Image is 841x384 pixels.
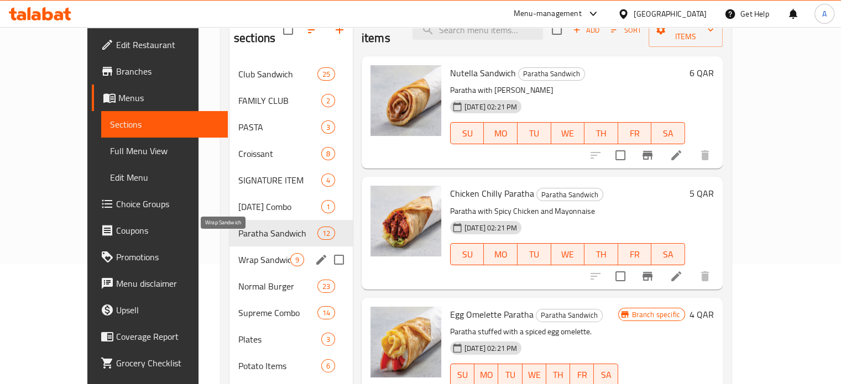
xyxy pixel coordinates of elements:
[116,356,219,370] span: Grocery Checklist
[460,223,521,233] span: [DATE] 02:21 PM
[238,359,321,372] span: Potato Items
[234,13,283,46] h2: Menu sections
[322,96,335,106] span: 2
[300,17,326,43] span: Sort sections
[318,281,335,292] span: 23
[518,67,585,81] div: Paratha Sandwich
[318,308,335,318] span: 14
[238,147,321,160] span: Croissant
[623,125,647,141] span: FR
[455,246,479,262] span: SU
[229,299,353,326] div: Supreme Combo14
[670,270,683,283] a: Edit menu item
[229,87,353,114] div: FAMILY CLUB2
[229,140,353,167] div: Croissant8
[623,246,647,262] span: FR
[656,125,681,141] span: SA
[518,122,551,144] button: TU
[229,246,353,273] div: Wrap Sandwich9edit
[568,22,604,39] button: Add
[116,224,219,237] span: Coupons
[238,306,317,319] span: Supreme Combo
[238,200,321,213] div: Ramadan Combo
[460,102,521,112] span: [DATE] 02:21 PM
[370,307,441,377] img: Egg Omelette Paratha
[238,94,321,107] span: FAMILY CLUB
[322,202,335,212] span: 1
[321,333,335,346] div: items
[618,122,652,144] button: FR
[318,228,335,239] span: 12
[238,67,317,81] div: Club Sandwich
[450,204,685,218] p: Paratha with Spicy Chicken and Mayonnaise
[92,191,228,217] a: Choice Groups
[101,111,228,138] a: Sections
[229,114,353,140] div: PASTA3
[229,326,353,353] div: Plates3
[634,263,661,290] button: Branch-specific-item
[321,94,335,107] div: items
[611,24,641,36] span: Sort
[450,243,484,265] button: SU
[92,297,228,323] a: Upsell
[116,277,219,290] span: Menu disclaimer
[116,65,219,78] span: Branches
[110,171,219,184] span: Edit Menu
[116,303,219,317] span: Upsell
[290,253,304,266] div: items
[317,280,335,293] div: items
[584,243,618,265] button: TH
[450,65,516,81] span: Nutella Sandwich
[608,22,644,39] button: Sort
[450,185,534,202] span: Chicken Chilly Paratha
[229,220,353,246] div: Paratha Sandwich12
[584,122,618,144] button: TH
[229,167,353,193] div: SIGNATURE ITEM4
[634,142,661,169] button: Branch-specific-item
[229,61,353,87] div: Club Sandwich25
[116,330,219,343] span: Coverage Report
[313,251,330,268] button: edit
[522,246,547,262] span: TU
[110,144,219,157] span: Full Menu View
[450,325,618,339] p: Paratha stuffed with a spiced egg omelette.
[598,367,613,383] span: SA
[110,118,219,131] span: Sections
[689,307,714,322] h6: 4 QAR
[321,147,335,160] div: items
[551,122,585,144] button: WE
[238,253,290,266] span: Wrap Sandwich
[450,83,685,97] p: Paratha with [PERSON_NAME]
[618,243,652,265] button: FR
[651,243,685,265] button: SA
[484,122,518,144] button: MO
[556,246,581,262] span: WE
[322,149,335,159] span: 8
[92,270,228,297] a: Menu disclaimer
[822,8,827,20] span: A
[536,309,603,322] div: Paratha Sandwich
[326,17,353,43] button: Add section
[229,273,353,299] div: Normal Burger23
[238,280,317,293] span: Normal Burger
[656,246,681,262] span: SA
[649,13,723,47] button: Manage items
[537,188,603,201] span: Paratha Sandwich
[116,197,219,211] span: Choice Groups
[589,125,614,141] span: TH
[536,188,603,201] div: Paratha Sandwich
[488,125,513,141] span: MO
[609,265,632,288] span: Select to update
[514,7,582,20] div: Menu-management
[291,255,304,265] span: 9
[455,367,470,383] span: SU
[412,20,543,40] input: search
[321,120,335,134] div: items
[229,353,353,379] div: Potato Items6
[276,18,300,41] span: Select all sections
[370,65,441,136] img: Nutella Sandwich
[488,246,513,262] span: MO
